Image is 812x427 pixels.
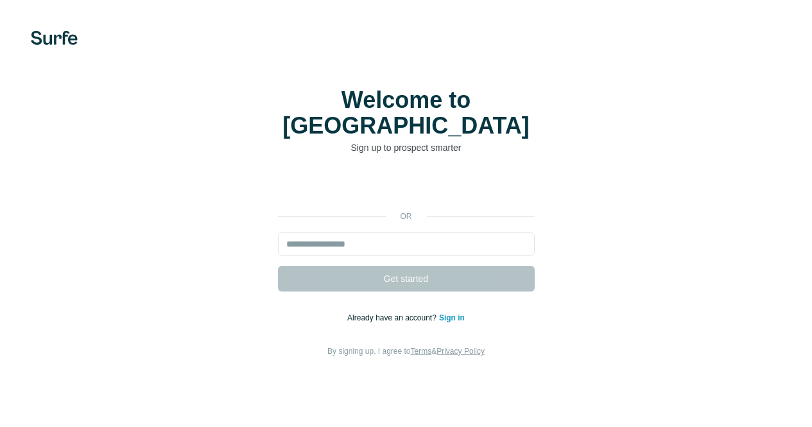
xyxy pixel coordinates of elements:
[347,313,439,322] span: Already have an account?
[31,31,78,45] img: Surfe's logo
[272,173,541,202] iframe: Sign in with Google Button
[439,313,465,322] a: Sign in
[386,211,427,222] p: or
[327,347,485,356] span: By signing up, I agree to &
[278,141,535,154] p: Sign up to prospect smarter
[436,347,485,356] a: Privacy Policy
[278,87,535,139] h1: Welcome to [GEOGRAPHIC_DATA]
[411,347,432,356] a: Terms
